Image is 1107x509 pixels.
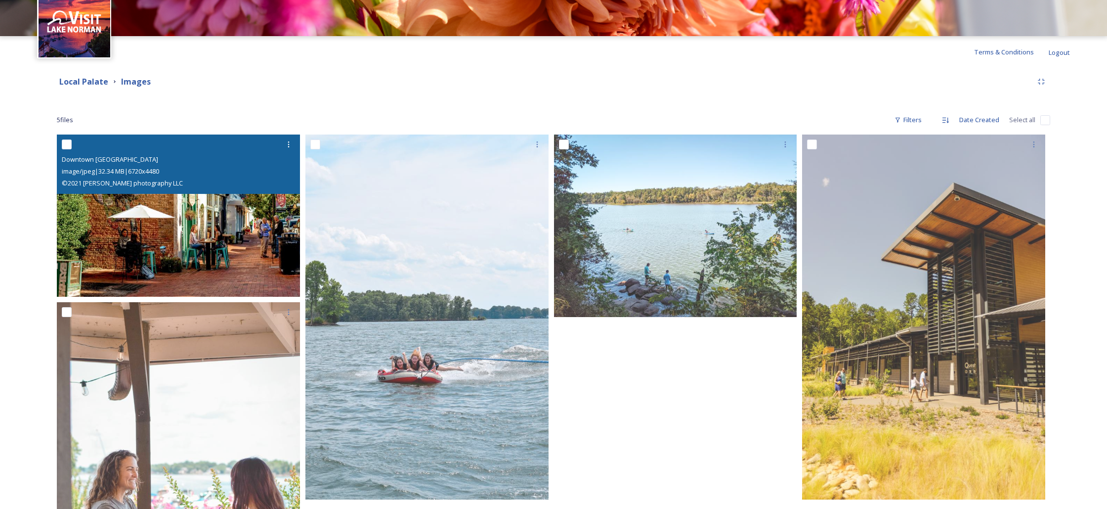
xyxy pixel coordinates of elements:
span: Logout [1049,48,1070,57]
strong: Local Palate [59,76,108,87]
span: Downtown [GEOGRAPHIC_DATA] [62,155,158,164]
img: Downtown Davidson Main Street [57,135,300,297]
img: Tubing with Ride Wake & Surf Co. [305,135,549,500]
span: © 2021 [PERSON_NAME] photography LLC [62,179,183,187]
strong: Images [121,76,151,87]
div: Filters [890,110,927,130]
div: Date Created [954,110,1004,130]
img: Quest Center (13).jpg [802,135,1045,499]
span: Terms & Conditions [974,47,1034,56]
span: image/jpeg | 32.34 MB | 6720 x 4480 [62,167,159,176]
img: Latta Nature Preserve.jpg [554,135,797,317]
a: Terms & Conditions [974,46,1049,58]
span: Select all [1009,115,1035,125]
